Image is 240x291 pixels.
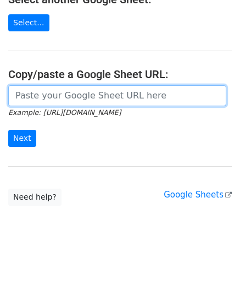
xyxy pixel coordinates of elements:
input: Paste your Google Sheet URL here [8,85,226,106]
a: Need help? [8,189,62,206]
input: Next [8,130,36,147]
a: Google Sheets [164,190,232,200]
a: Select... [8,14,49,31]
small: Example: [URL][DOMAIN_NAME] [8,108,121,117]
h4: Copy/paste a Google Sheet URL: [8,68,232,81]
iframe: Chat Widget [185,238,240,291]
